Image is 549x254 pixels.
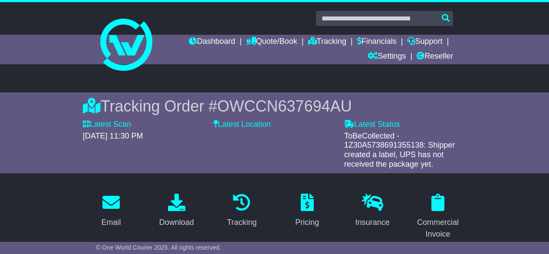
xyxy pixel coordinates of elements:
label: Latest Location [214,120,271,129]
span: © One World Courier 2025. All rights reserved. [96,244,221,251]
a: Download [154,191,200,231]
span: OWCCN637694AU [217,97,352,115]
div: Download [159,217,194,228]
a: Commercial Invoice [410,191,467,243]
a: Tracking [221,191,262,231]
div: Email [102,217,121,228]
a: Tracking [308,35,346,49]
div: Pricing [295,217,319,228]
div: Commercial Invoice [415,217,461,240]
a: Email [96,191,127,231]
div: Insurance [355,217,390,228]
a: Reseller [417,49,453,64]
span: ToBeCollected - 1Z30A5738691355138: Shipper created a label, UPS has not received the package yet. [344,132,455,168]
a: Pricing [289,191,325,231]
label: Latest Scan [83,120,131,129]
label: Latest Status [344,120,400,129]
a: Quote/Book [246,35,297,49]
div: Tracking [227,217,256,228]
div: Tracking Order # [83,97,466,115]
a: Dashboard [189,35,235,49]
a: Insurance [350,191,395,231]
a: Settings [368,49,406,64]
a: Financials [357,35,397,49]
span: [DATE] 11:30 PM [83,132,143,140]
a: Support [407,35,442,49]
